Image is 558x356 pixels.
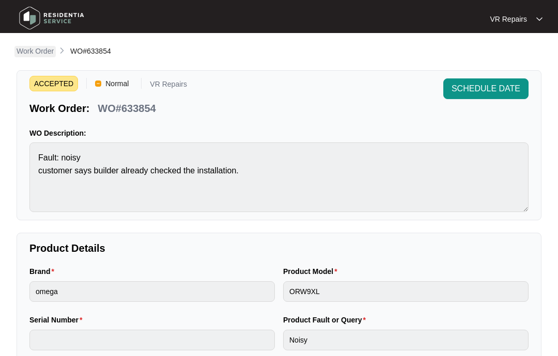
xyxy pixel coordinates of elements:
[29,128,529,138] p: WO Description:
[29,101,89,116] p: Work Order:
[150,80,187,91] p: VR Repairs
[283,281,529,302] input: Product Model
[70,47,111,55] span: WO#633854
[14,46,56,57] a: Work Order
[29,281,275,302] input: Brand
[452,83,520,95] span: SCHEDULE DATE
[283,266,342,277] label: Product Model
[536,17,542,22] img: dropdown arrow
[29,76,78,91] span: ACCEPTED
[29,330,275,350] input: Serial Number
[98,101,156,116] p: WO#633854
[29,142,529,212] textarea: Fault: noisy customer says builder already checked the installation.
[29,266,58,277] label: Brand
[16,3,88,34] img: residentia service logo
[443,78,529,99] button: SCHEDULE DATE
[17,46,54,56] p: Work Order
[58,46,66,55] img: chevron-right
[283,315,370,325] label: Product Fault or Query
[283,330,529,350] input: Product Fault or Query
[101,76,133,91] span: Normal
[29,315,86,325] label: Serial Number
[29,241,529,255] p: Product Details
[95,80,101,87] img: Vercel Logo
[490,14,527,24] p: VR Repairs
